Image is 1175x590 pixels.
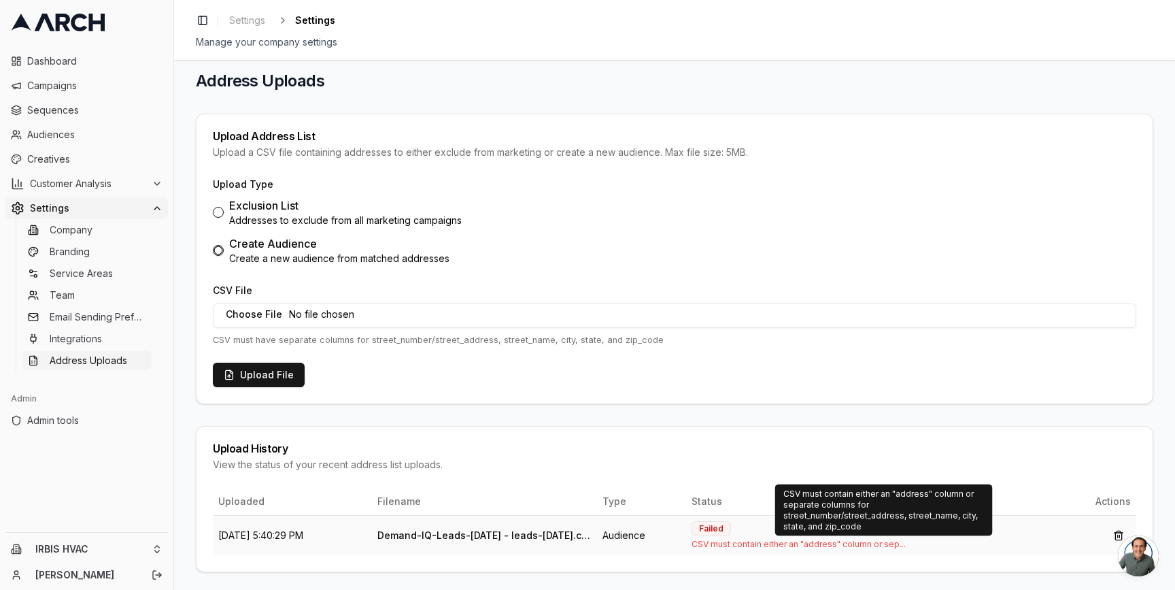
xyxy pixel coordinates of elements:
span: Settings [295,14,335,27]
a: [PERSON_NAME] [35,568,137,582]
div: Upload History [213,443,1136,454]
label: Upload Type [213,178,273,190]
div: View the status of your recent address list uploads. [213,458,1136,472]
a: Company [22,220,152,240]
th: Actions [1059,488,1136,515]
button: Log out [148,566,167,585]
a: Open chat [1118,536,1159,576]
a: Admin tools [5,410,168,431]
a: Settings [224,11,271,30]
span: IRBIS HVAC [35,543,146,555]
p: CSV must contain either an "address" column or separate columns for street_number/street_address,... [783,489,985,532]
a: Campaigns [5,75,168,97]
span: Dashboard [27,54,163,68]
td: Demand-IQ-Leads-[DATE] - leads-[DATE].csv [372,515,598,555]
th: Uploaded [213,488,372,515]
button: Upload File [213,363,305,387]
th: Status [686,488,1059,515]
th: Filename [372,488,598,515]
td: audience [597,515,686,555]
button: Customer Analysis [5,173,168,195]
a: Address Uploads [22,351,152,370]
span: Admin tools [27,414,163,427]
span: Team [50,289,75,302]
div: Exclusion List [229,197,462,214]
span: Company [50,223,92,237]
div: Addresses to exclude from all marketing campaigns [229,214,462,227]
span: Sequences [27,103,163,117]
span: Integrations [50,332,102,346]
a: Email Sending Preferences [22,308,152,327]
a: Integrations [22,329,152,348]
span: CSV must contain either an "address" column or sep... [692,539,1054,550]
div: Create Audience [229,235,449,252]
h1: Address Uploads [196,70,1153,92]
a: Service Areas [22,264,152,283]
a: Audiences [5,124,168,146]
span: Customer Analysis [30,177,146,191]
span: Settings [229,14,265,27]
a: Dashboard [5,50,168,72]
label: CSV File [213,284,252,296]
div: Create a new audience from matched addresses [229,252,449,265]
div: Admin [5,388,168,410]
span: Campaigns [27,79,163,93]
span: Address Uploads [50,354,127,367]
a: Sequences [5,99,168,121]
span: Email Sending Preferences [50,310,146,324]
a: Creatives [5,148,168,170]
span: Settings [30,201,146,215]
div: Upload Address List [213,131,1136,142]
a: Team [22,286,152,305]
span: Branding [50,245,90,259]
div: Upload a CSV file containing addresses to either exclude from marketing or create a new audience.... [213,146,1136,159]
span: Service Areas [50,267,113,280]
td: [DATE] 5:40:29 PM [213,515,372,555]
p: CSV must have separate columns for street_number/street_address, street_name, city, state, and zi... [213,333,1136,346]
span: Audiences [27,128,163,142]
th: Type [597,488,686,515]
button: Settings [5,197,168,219]
div: Failed [692,521,731,536]
span: Creatives [27,152,163,166]
button: IRBIS HVAC [5,538,168,560]
a: Branding [22,242,152,261]
nav: breadcrumb [224,11,335,30]
div: Manage your company settings [196,35,1153,49]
